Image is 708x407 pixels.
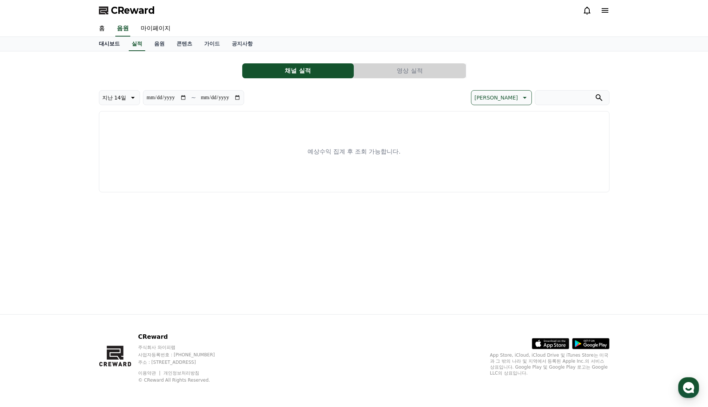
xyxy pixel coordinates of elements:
a: 음원 [148,37,171,51]
p: ~ [191,93,196,102]
a: 공지사항 [226,37,259,51]
span: CReward [111,4,155,16]
button: 영상 실적 [354,63,466,78]
p: 예상수익 집계 후 조회 가능합니다. [308,147,400,156]
p: 주식회사 와이피랩 [138,344,229,350]
a: 이용약관 [138,370,162,376]
a: 실적 [129,37,145,51]
p: 지난 14일 [102,92,126,103]
button: 채널 실적 [242,63,354,78]
button: [PERSON_NAME] [471,90,531,105]
a: 대화 [49,236,96,255]
a: CReward [99,4,155,16]
a: 개인정보처리방침 [163,370,199,376]
p: © CReward All Rights Reserved. [138,377,229,383]
p: 사업자등록번호 : [PHONE_NUMBER] [138,352,229,358]
span: 홈 [24,247,28,253]
a: 홈 [2,236,49,255]
p: 주소 : [STREET_ADDRESS] [138,359,229,365]
a: 음원 [115,21,130,37]
a: 홈 [93,21,111,37]
a: 설정 [96,236,143,255]
span: 설정 [115,247,124,253]
p: CReward [138,332,229,341]
p: App Store, iCloud, iCloud Drive 및 iTunes Store는 미국과 그 밖의 나라 및 지역에서 등록된 Apple Inc.의 서비스 상표입니다. Goo... [490,352,609,376]
button: 지난 14일 [99,90,140,105]
a: 대시보드 [93,37,126,51]
span: 대화 [68,248,77,254]
a: 마이페이지 [135,21,177,37]
a: 콘텐츠 [171,37,198,51]
a: 가이드 [198,37,226,51]
p: [PERSON_NAME] [474,92,518,103]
